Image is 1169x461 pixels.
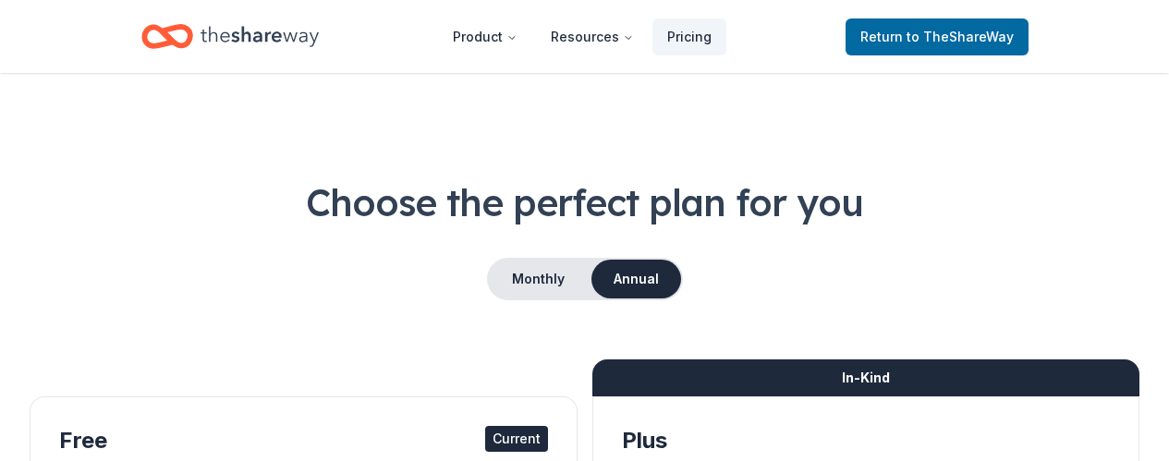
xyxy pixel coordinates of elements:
[591,260,681,298] button: Annual
[30,176,1139,228] h1: Choose the perfect plan for you
[622,426,1111,455] div: Plus
[536,18,649,55] button: Resources
[860,26,1014,48] span: Return
[59,426,548,455] div: Free
[652,18,726,55] a: Pricing
[141,15,319,58] a: Home
[438,18,532,55] button: Product
[485,426,548,452] div: Current
[489,260,588,298] button: Monthly
[907,29,1014,44] span: to TheShareWay
[438,15,726,58] nav: Main
[592,359,1140,396] div: In-Kind
[846,18,1029,55] a: Returnto TheShareWay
